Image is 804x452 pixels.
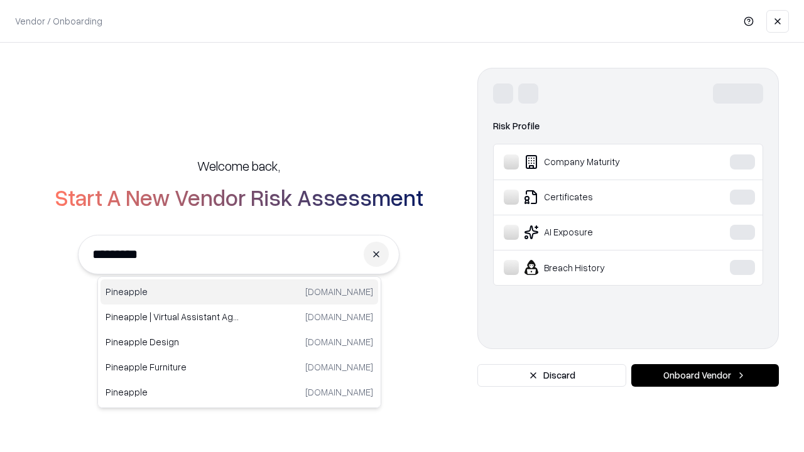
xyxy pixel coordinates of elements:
[504,260,692,275] div: Breach History
[55,185,423,210] h2: Start A New Vendor Risk Assessment
[106,285,239,298] p: Pineapple
[305,385,373,399] p: [DOMAIN_NAME]
[504,225,692,240] div: AI Exposure
[106,335,239,348] p: Pineapple Design
[97,276,381,408] div: Suggestions
[305,335,373,348] p: [DOMAIN_NAME]
[106,385,239,399] p: Pineapple
[631,364,779,387] button: Onboard Vendor
[305,285,373,298] p: [DOMAIN_NAME]
[197,157,280,175] h5: Welcome back,
[305,360,373,374] p: [DOMAIN_NAME]
[106,360,239,374] p: Pineapple Furniture
[106,310,239,323] p: Pineapple | Virtual Assistant Agency
[504,190,692,205] div: Certificates
[477,364,626,387] button: Discard
[493,119,763,134] div: Risk Profile
[504,154,692,169] div: Company Maturity
[305,310,373,323] p: [DOMAIN_NAME]
[15,14,102,28] p: Vendor / Onboarding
